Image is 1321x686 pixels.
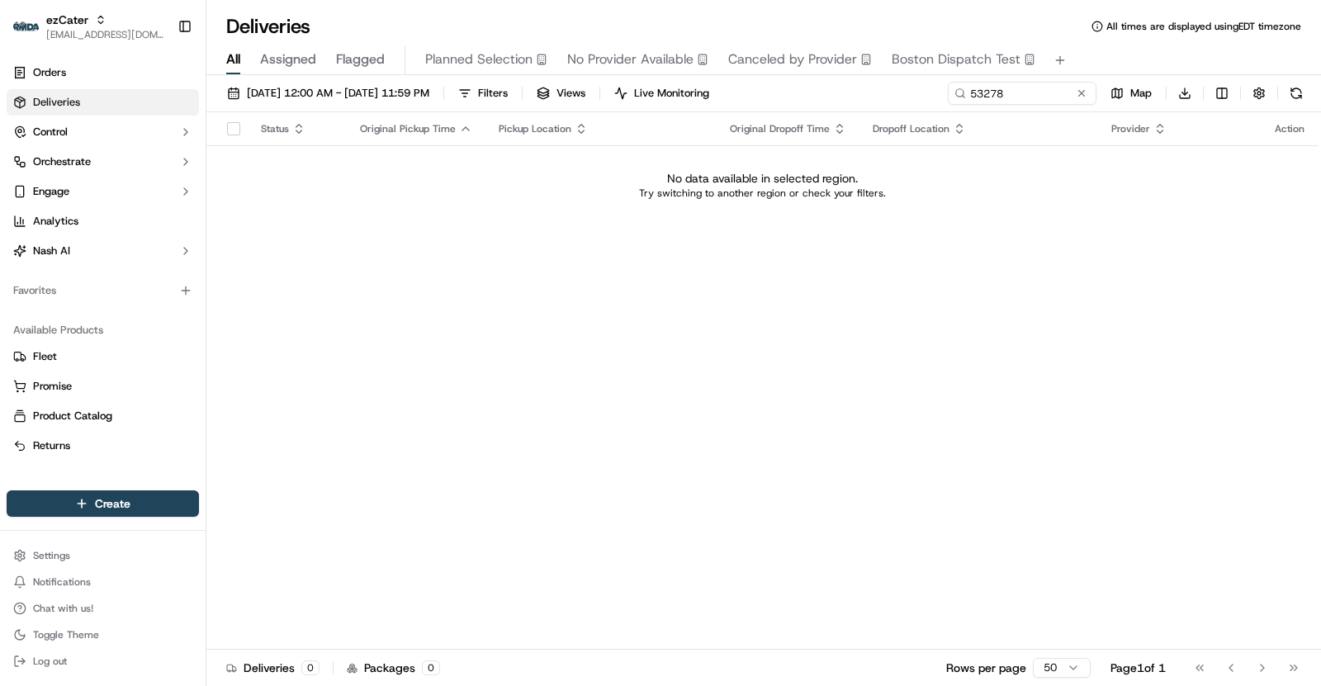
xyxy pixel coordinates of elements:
button: Control [7,119,199,145]
span: Dropoff Location [873,122,949,135]
div: Favorites [7,277,199,304]
span: Flagged [336,50,385,69]
p: Rows per page [946,660,1026,676]
a: Orders [7,59,199,86]
button: ezCaterezCater[EMAIL_ADDRESS][DOMAIN_NAME] [7,7,171,46]
button: Returns [7,433,199,459]
span: Filters [478,86,508,101]
div: Packages [347,660,440,676]
span: Status [261,122,289,135]
span: Notifications [33,575,91,589]
button: Orchestrate [7,149,199,175]
span: Planned Selection [425,50,533,69]
span: Orders [33,65,66,80]
button: Promise [7,373,199,400]
span: Settings [33,549,70,562]
div: Action [1275,122,1304,135]
button: [DATE] 12:00 AM - [DATE] 11:59 PM [220,82,437,105]
span: Control [33,125,68,140]
button: Product Catalog [7,403,199,429]
span: Views [556,86,585,101]
span: Deliveries [33,95,80,110]
button: Engage [7,178,199,205]
a: Fleet [13,349,192,364]
div: Available Products [7,317,199,343]
span: Nash AI [33,244,70,258]
p: Try switching to another region or check your filters. [639,187,886,200]
button: Nash AI [7,238,199,264]
span: Product Catalog [33,409,112,423]
span: No Provider Available [567,50,694,69]
p: No data available in selected region. [667,170,858,187]
button: Filters [451,82,515,105]
span: Provider [1111,122,1150,135]
h1: Deliveries [226,13,310,40]
span: Returns [33,438,70,453]
span: Orchestrate [33,154,91,169]
a: Analytics [7,208,199,234]
span: Chat with us! [33,602,93,615]
span: Original Pickup Time [360,122,456,135]
span: Engage [33,184,69,199]
button: ezCater [46,12,88,28]
span: [DATE] 12:00 AM - [DATE] 11:59 PM [247,86,429,101]
a: Product Catalog [13,409,192,423]
button: Refresh [1285,82,1308,105]
span: Fleet [33,349,57,364]
span: Log out [33,655,67,668]
button: Log out [7,650,199,673]
input: Type to search [948,82,1096,105]
button: Notifications [7,570,199,594]
span: Pickup Location [499,122,571,135]
span: Canceled by Provider [728,50,857,69]
span: Map [1130,86,1152,101]
span: Live Monitoring [634,86,709,101]
button: Chat with us! [7,597,199,620]
span: All times are displayed using EDT timezone [1106,20,1301,33]
button: Map [1103,82,1159,105]
button: Create [7,490,199,517]
button: Toggle Theme [7,623,199,646]
span: Analytics [33,214,78,229]
div: 0 [301,660,320,675]
span: All [226,50,240,69]
button: Settings [7,544,199,567]
button: Fleet [7,343,199,370]
div: Deliveries [226,660,320,676]
div: Page 1 of 1 [1110,660,1166,676]
button: Views [529,82,593,105]
a: Promise [13,379,192,394]
span: Boston Dispatch Test [892,50,1020,69]
div: 0 [422,660,440,675]
span: Assigned [260,50,316,69]
span: Promise [33,379,72,394]
span: Create [95,495,130,512]
a: Returns [13,438,192,453]
a: Deliveries [7,89,199,116]
span: Original Dropoff Time [730,122,830,135]
img: ezCater [13,21,40,32]
span: Toggle Theme [33,628,99,641]
button: [EMAIL_ADDRESS][DOMAIN_NAME] [46,28,164,41]
button: Live Monitoring [607,82,717,105]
